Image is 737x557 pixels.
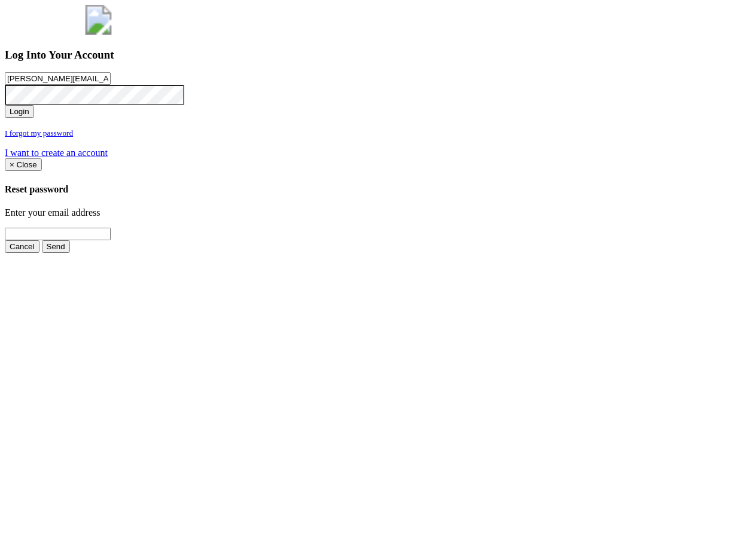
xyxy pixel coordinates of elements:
[5,127,73,137] a: I forgot my password
[5,72,111,85] input: Email
[5,105,34,118] button: Login
[5,128,73,137] small: I forgot my password
[5,184,732,195] h4: Reset password
[5,240,39,253] button: Cancel
[5,207,732,218] p: Enter your email address
[42,240,70,253] button: Send
[5,48,732,62] h3: Log Into Your Account
[10,160,14,169] span: ×
[17,160,37,169] span: Close
[5,148,108,158] a: I want to create an account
